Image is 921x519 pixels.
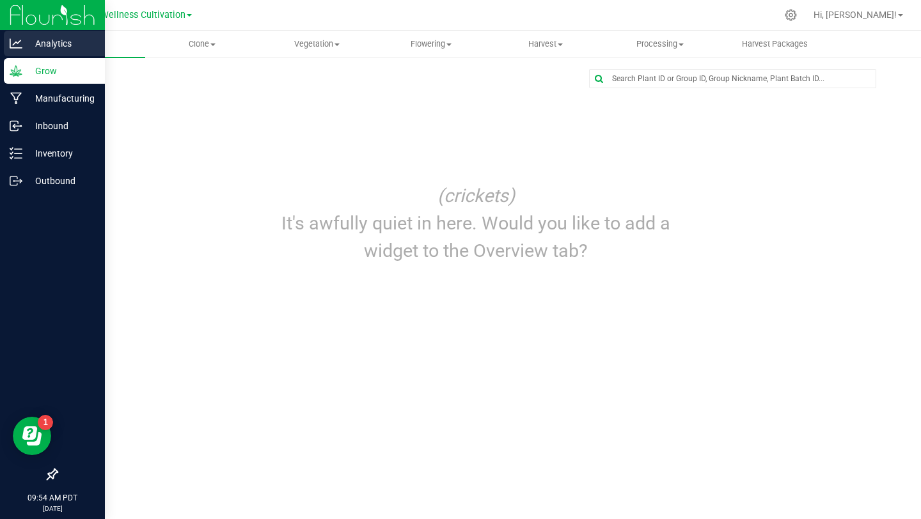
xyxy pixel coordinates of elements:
[10,65,22,77] inline-svg: Grow
[38,415,53,430] iframe: Resource center unread badge
[69,10,185,20] span: Polaris Wellness Cultivation
[13,417,51,455] iframe: Resource center
[22,173,99,189] p: Outbound
[375,38,488,50] span: Flowering
[489,38,602,50] span: Harvest
[603,31,718,58] a: Processing
[10,37,22,50] inline-svg: Analytics
[489,31,603,58] a: Harvest
[10,92,22,105] inline-svg: Manufacturing
[260,38,374,50] span: Vegetation
[146,38,259,50] span: Clone
[783,9,799,21] div: Manage settings
[6,492,99,504] p: 09:54 AM PDT
[590,70,876,88] input: Search Plant ID or Group ID, Group Nickname, Plant Batch ID...
[10,174,22,187] inline-svg: Outbound
[10,147,22,160] inline-svg: Inventory
[10,120,22,132] inline-svg: Inbound
[6,504,99,513] p: [DATE]
[145,31,260,58] a: Clone
[814,10,897,20] span: Hi, [PERSON_NAME]!
[725,38,825,50] span: Harvest Packages
[22,63,99,79] p: Grow
[22,91,99,106] p: Manufacturing
[22,146,99,161] p: Inventory
[604,38,717,50] span: Processing
[22,118,99,134] p: Inbound
[437,185,515,206] i: (crickets)
[374,31,489,58] a: Flowering
[718,31,832,58] a: Harvest Packages
[22,36,99,51] p: Analytics
[260,31,374,58] a: Vegetation
[270,210,682,265] p: It's awfully quiet in here. Would you like to add a widget to the Overview tab?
